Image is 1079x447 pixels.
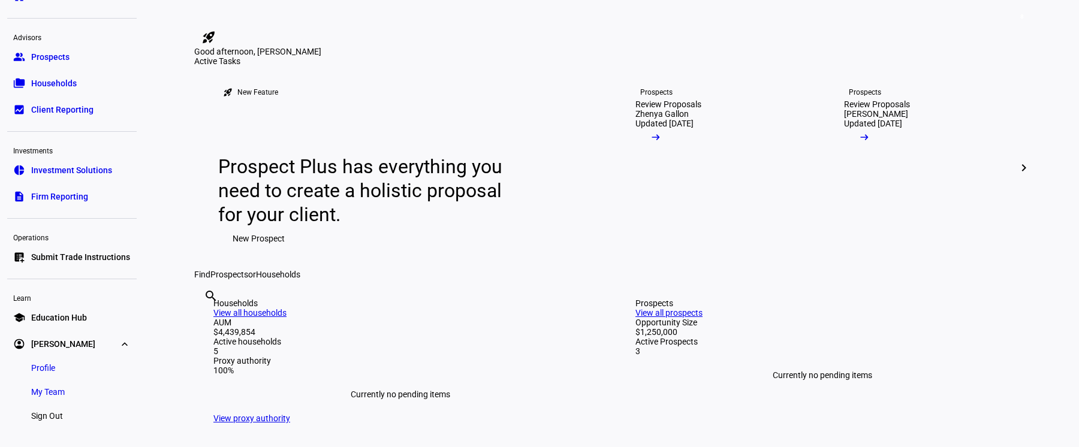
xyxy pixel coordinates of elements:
div: Zhenya Gallon [635,109,689,119]
a: View all prospects [635,308,703,318]
div: 5 [213,346,587,356]
a: groupProspects [7,45,137,69]
span: Households [31,77,77,89]
a: folder_copyHouseholds [7,71,137,95]
div: 100% [213,366,587,375]
a: View proxy authority [213,413,290,423]
div: Investments [7,141,137,158]
div: Find or [194,270,1029,279]
a: View all households [213,308,287,318]
span: Submit Trade Instructions [31,251,130,263]
div: Advisors [7,28,137,45]
div: Currently no pending items [213,375,587,413]
eth-mat-symbol: folder_copy [13,77,25,89]
span: Firm Reporting [31,191,88,203]
eth-mat-symbol: bid_landscape [13,104,25,116]
div: [PERSON_NAME] [844,109,908,119]
div: Learn [7,289,137,306]
eth-mat-symbol: account_circle [13,338,25,350]
eth-mat-symbol: pie_chart [13,164,25,176]
div: Prospects [849,87,881,97]
div: Opportunity Size [635,318,1009,327]
eth-mat-symbol: school [13,312,25,324]
div: Updated [DATE] [635,119,694,128]
mat-icon: chevron_right [1017,161,1031,175]
span: Education Hub [31,312,87,324]
div: Review Proposals [635,99,701,109]
eth-mat-symbol: expand_more [119,338,131,350]
span: Sign Out [31,410,63,422]
a: Profile [22,356,65,380]
span: Prospects [210,270,248,279]
eth-mat-symbol: description [13,191,25,203]
input: Enter name of prospect or household [204,305,206,319]
div: Good afternoon, [PERSON_NAME] [194,47,1029,56]
div: Prospects [640,87,673,97]
div: Currently no pending items [635,356,1009,394]
span: [PERSON_NAME] [31,338,95,350]
button: New Prospect [218,226,299,250]
div: Households [213,298,587,308]
div: New Feature [237,87,278,97]
span: 8 [1017,12,1027,22]
div: Active Prospects [635,337,1009,346]
span: Prospects [31,51,70,63]
div: Operations [7,228,137,245]
a: ProspectsReview ProposalsZhenya GallonUpdated [DATE] [616,66,815,270]
mat-icon: rocket_launch [201,30,216,44]
span: Investment Solutions [31,164,112,176]
div: Updated [DATE] [844,119,902,128]
div: AUM [213,318,587,327]
span: Profile [31,362,55,374]
eth-mat-symbol: group [13,51,25,63]
mat-icon: search [204,289,218,303]
span: Client Reporting [31,104,94,116]
eth-mat-symbol: list_alt_add [13,251,25,263]
div: $1,250,000 [635,327,1009,337]
div: 3 [635,346,1009,356]
div: Proxy authority [213,356,587,366]
a: ProspectsReview Proposals[PERSON_NAME]Updated [DATE] [825,66,1024,270]
div: Review Proposals [844,99,910,109]
mat-icon: rocket_launch [223,87,233,97]
a: descriptionFirm Reporting [7,185,137,209]
div: Active Tasks [194,56,1029,66]
span: Households [256,270,300,279]
mat-icon: arrow_right_alt [650,131,662,143]
a: My Team [22,380,74,404]
span: My Team [31,386,65,398]
a: bid_landscapeClient Reporting [7,98,137,122]
div: Prospects [635,298,1009,308]
mat-icon: arrow_right_alt [858,131,870,143]
a: pie_chartInvestment Solutions [7,158,137,182]
div: $4,439,854 [213,327,587,337]
div: Prospect Plus has everything you need to create a holistic proposal for your client. [218,155,514,226]
div: Active households [213,337,587,346]
span: New Prospect [233,226,285,250]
